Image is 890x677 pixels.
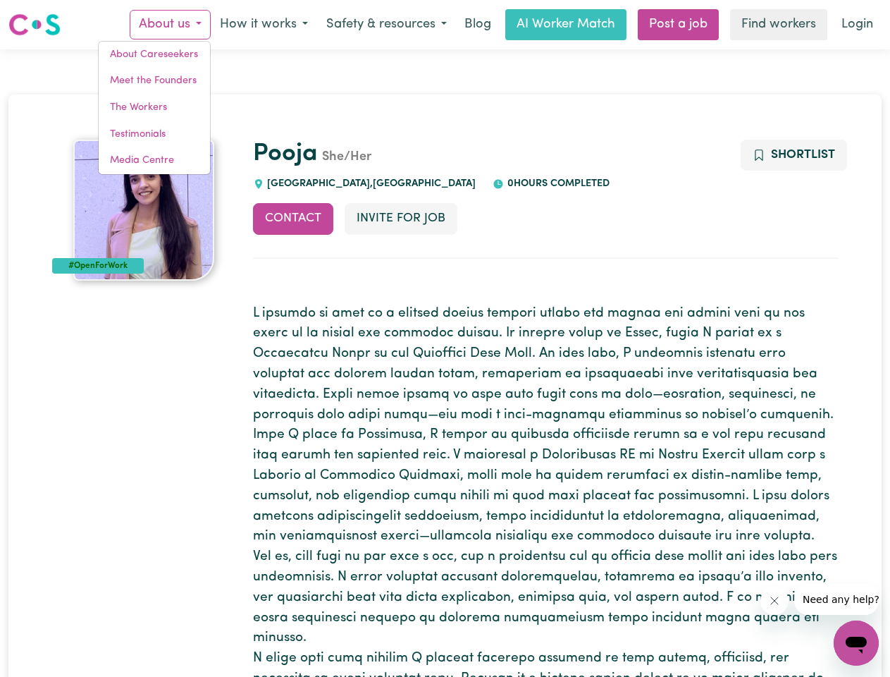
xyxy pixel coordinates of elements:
[99,121,210,148] a: Testimonials
[99,94,210,121] a: The Workers
[456,9,500,40] a: Blog
[8,8,61,41] a: Careseekers logo
[98,41,211,175] div: About us
[741,140,847,171] button: Add to shortlist
[253,203,333,234] button: Contact
[760,587,789,615] iframe: Close message
[99,68,210,94] a: Meet the Founders
[211,10,317,39] button: How it works
[834,621,879,666] iframe: Button to launch messaging window
[345,203,457,234] button: Invite for Job
[99,42,210,68] a: About Careseekers
[505,9,626,40] a: AI Worker Match
[264,178,476,189] span: [GEOGRAPHIC_DATA] , [GEOGRAPHIC_DATA]
[73,140,214,281] img: Pooja
[318,151,371,164] span: She/Her
[253,142,318,166] a: Pooja
[52,258,144,274] div: #OpenForWork
[794,584,879,615] iframe: Message from company
[317,10,456,39] button: Safety & resources
[130,10,211,39] button: About us
[99,147,210,174] a: Media Centre
[504,178,610,189] span: 0 hours completed
[771,149,835,161] span: Shortlist
[8,12,61,37] img: Careseekers logo
[730,9,827,40] a: Find workers
[833,9,882,40] a: Login
[638,9,719,40] a: Post a job
[8,10,85,21] span: Need any help?
[52,140,236,281] a: Pooja's profile picture'#OpenForWork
